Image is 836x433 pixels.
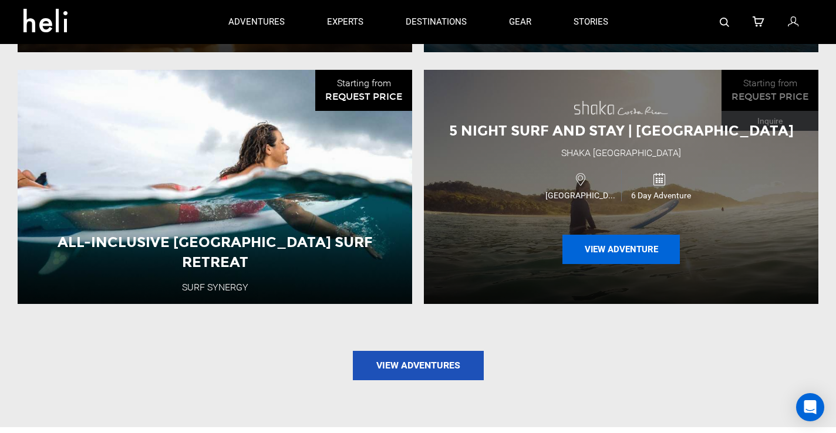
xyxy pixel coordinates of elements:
img: search-bar-icon.svg [720,18,729,27]
div: Open Intercom Messenger [796,393,824,421]
div: Shaka [GEOGRAPHIC_DATA] [561,147,681,160]
p: destinations [406,16,467,28]
a: View Adventures [353,351,484,380]
span: 5 Night Surf and Stay | [GEOGRAPHIC_DATA] [449,122,794,139]
span: [GEOGRAPHIC_DATA] [542,190,621,201]
button: View Adventure [562,235,680,264]
p: adventures [228,16,285,28]
p: experts [327,16,363,28]
img: images [574,101,668,115]
span: 6 Day Adventure [622,190,700,201]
